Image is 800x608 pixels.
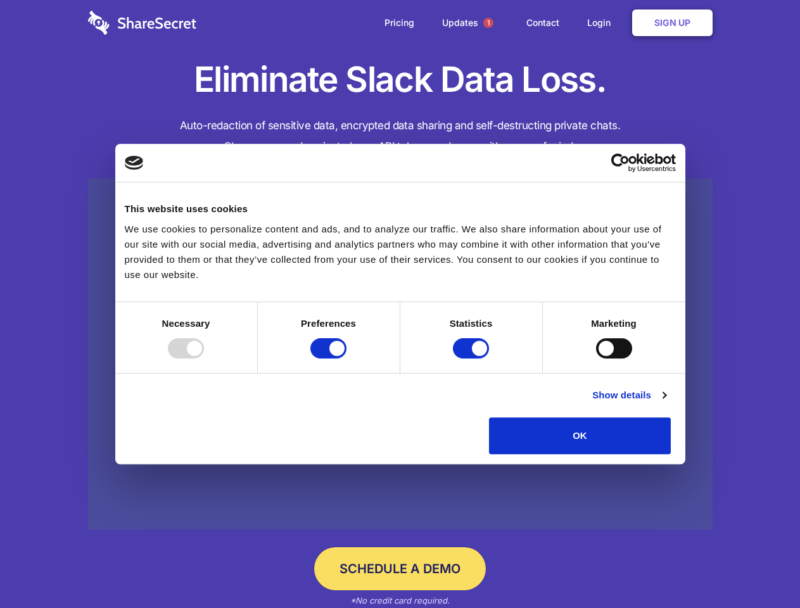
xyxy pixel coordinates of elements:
em: *No credit card required. [350,595,450,605]
strong: Preferences [301,318,356,329]
span: 1 [483,18,493,28]
a: Contact [514,3,572,42]
strong: Necessary [162,318,210,329]
a: Pricing [372,3,427,42]
a: Show details [592,388,666,403]
a: Schedule a Demo [314,547,486,590]
img: logo [125,156,144,170]
h1: Eliminate Slack Data Loss. [88,57,713,103]
strong: Marketing [591,318,637,329]
a: Wistia video thumbnail [88,179,713,530]
div: We use cookies to personalize content and ads, and to analyze our traffic. We also share informat... [125,222,676,282]
h4: Auto-redaction of sensitive data, encrypted data sharing and self-destructing private chats. Shar... [88,115,713,157]
strong: Statistics [450,318,493,329]
a: Sign Up [632,9,713,36]
a: Usercentrics Cookiebot - opens in a new window [565,153,676,172]
button: OK [489,417,671,454]
img: logo-wordmark-white-trans-d4663122ce5f474addd5e946df7df03e33cb6a1c49d2221995e7729f52c070b2.svg [88,11,196,35]
div: This website uses cookies [125,201,676,217]
a: Login [575,3,630,42]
